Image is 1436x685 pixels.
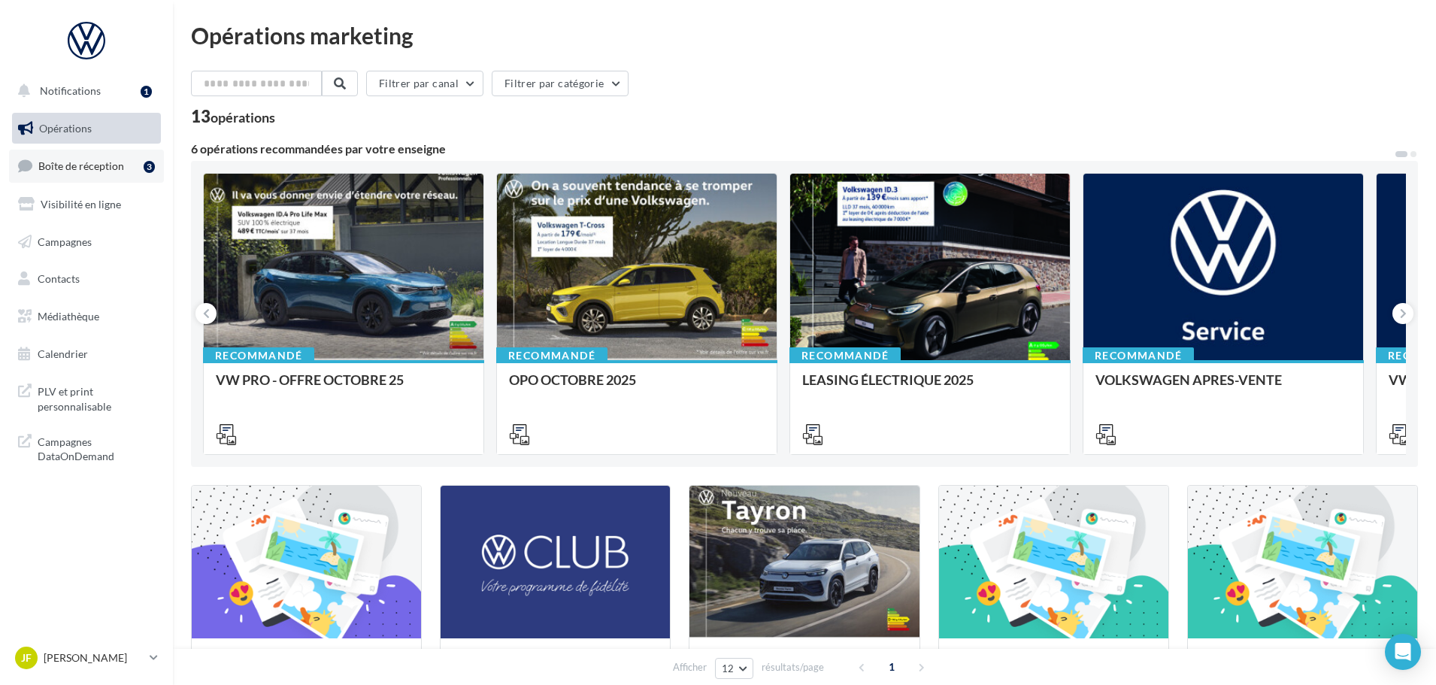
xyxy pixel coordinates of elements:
a: Campagnes DataOnDemand [9,426,164,470]
div: VOLKSWAGEN APRES-VENTE [1095,372,1351,402]
a: Médiathèque [9,301,164,332]
span: Calendrier [38,347,88,360]
a: Calendrier [9,338,164,370]
div: OPO OCTOBRE 2025 [509,372,765,402]
button: Filtrer par catégorie [492,71,629,96]
div: 6 opérations recommandées par votre enseigne [191,143,1394,155]
p: [PERSON_NAME] [44,650,144,665]
div: Open Intercom Messenger [1385,634,1421,670]
span: 12 [722,662,735,674]
span: Médiathèque [38,310,99,323]
a: Campagnes [9,226,164,258]
span: 1 [880,655,904,679]
div: VW PRO - OFFRE OCTOBRE 25 [216,372,471,402]
a: Visibilité en ligne [9,189,164,220]
div: Recommandé [203,347,314,364]
span: Campagnes DataOnDemand [38,432,155,464]
a: Opérations [9,113,164,144]
a: Boîte de réception3 [9,150,164,182]
div: 1 [141,86,152,98]
span: Boîte de réception [38,159,124,172]
div: Opérations marketing [191,24,1418,47]
span: JF [21,650,32,665]
div: 3 [144,161,155,173]
span: PLV et print personnalisable [38,381,155,414]
button: Notifications 1 [9,75,158,107]
span: Afficher [673,660,707,674]
div: opérations [211,111,275,124]
div: Recommandé [1083,347,1194,364]
a: Contacts [9,263,164,295]
span: Notifications [40,84,101,97]
div: LEASING ÉLECTRIQUE 2025 [802,372,1058,402]
button: Filtrer par canal [366,71,483,96]
a: PLV et print personnalisable [9,375,164,420]
div: 13 [191,108,275,125]
div: Recommandé [496,347,607,364]
div: Recommandé [789,347,901,364]
a: JF [PERSON_NAME] [12,644,161,672]
span: résultats/page [762,660,824,674]
span: Visibilité en ligne [41,198,121,211]
button: 12 [715,658,753,679]
span: Campagnes [38,235,92,247]
span: Contacts [38,272,80,285]
span: Opérations [39,122,92,135]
